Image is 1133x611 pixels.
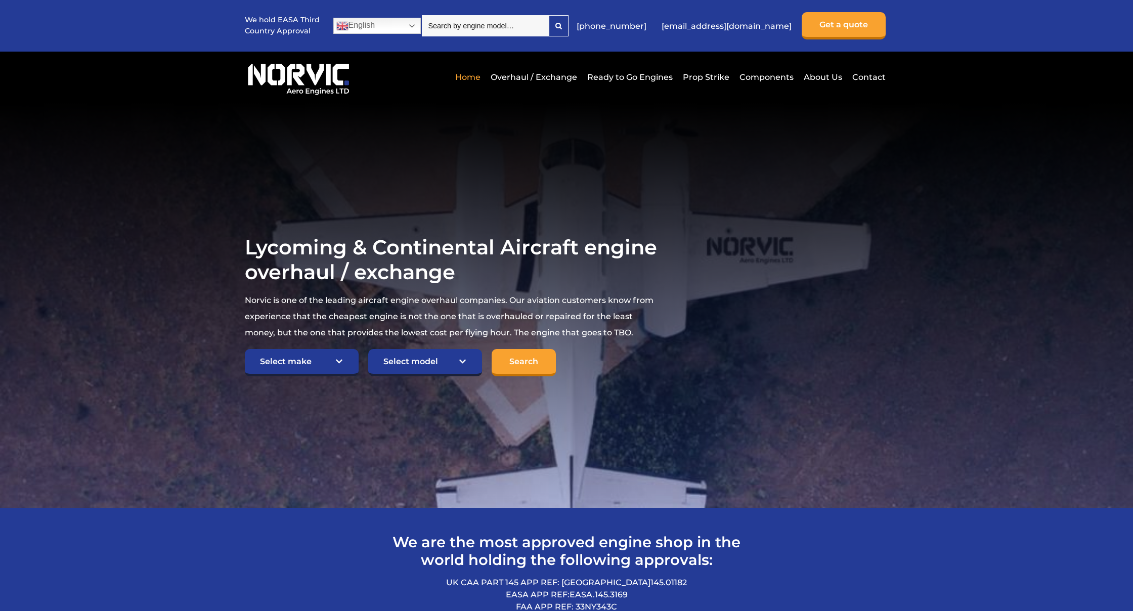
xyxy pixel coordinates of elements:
[492,349,556,376] input: Search
[245,292,663,341] p: Norvic is one of the leading aircraft engine overhaul companies. Our aviation customers know from...
[453,65,483,90] a: Home
[245,15,321,36] p: We hold EASA Third Country Approval
[570,590,628,599] span: EASA.145.3169
[802,12,886,39] a: Get a quote
[336,20,348,32] img: en
[572,14,651,38] a: [PHONE_NUMBER]
[737,65,796,90] a: Components
[585,65,675,90] a: Ready to Go Engines
[850,65,886,90] a: Contact
[245,235,663,284] h1: Lycoming & Continental Aircraft engine overhaul / exchange
[245,59,352,96] img: Norvic Aero Engines logo
[333,18,421,34] a: English
[657,14,797,38] a: [EMAIL_ADDRESS][DOMAIN_NAME]
[422,15,549,36] input: Search by engine model…
[488,65,580,90] a: Overhaul / Exchange
[680,65,732,90] a: Prop Strike
[801,65,845,90] a: About Us
[381,533,752,569] h2: We are the most approved engine shop in the world holding the following approvals:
